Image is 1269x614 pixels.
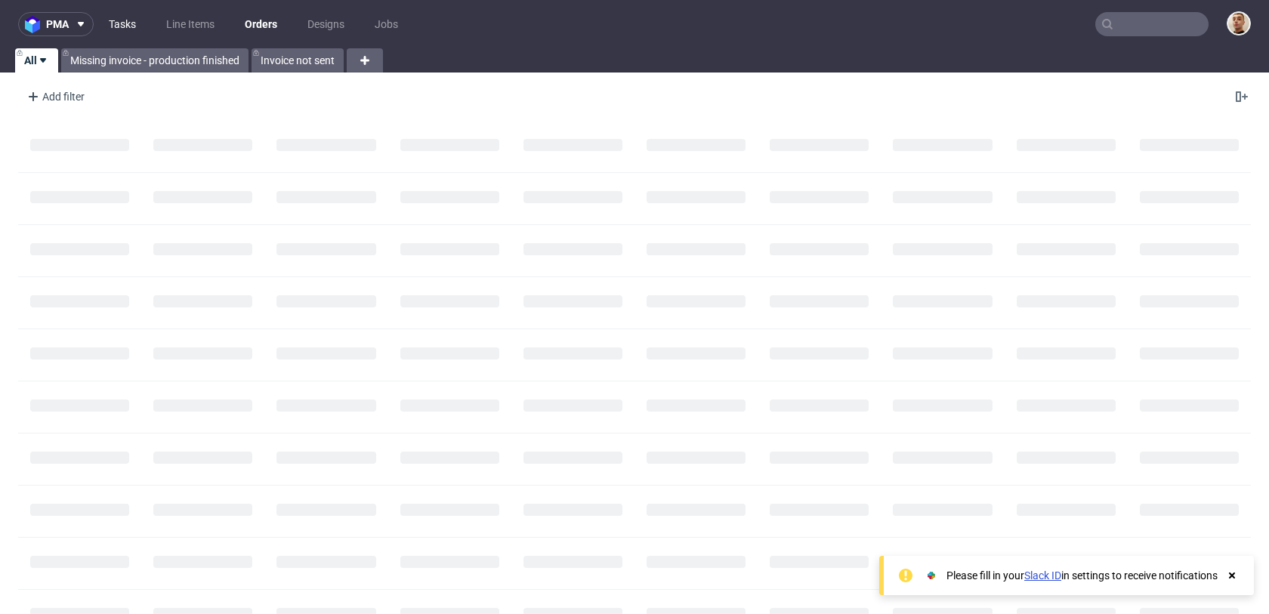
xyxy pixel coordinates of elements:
[61,48,249,73] a: Missing invoice - production finished
[298,12,354,36] a: Designs
[1024,569,1061,582] a: Slack ID
[46,19,69,29] span: pma
[100,12,145,36] a: Tasks
[18,12,94,36] button: pma
[366,12,407,36] a: Jobs
[1228,13,1249,34] img: Bartłomiej Leśniczuk
[252,48,344,73] a: Invoice not sent
[946,568,1218,583] div: Please fill in your in settings to receive notifications
[924,568,939,583] img: Slack
[21,85,88,109] div: Add filter
[25,16,46,33] img: logo
[15,48,58,73] a: All
[157,12,224,36] a: Line Items
[236,12,286,36] a: Orders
